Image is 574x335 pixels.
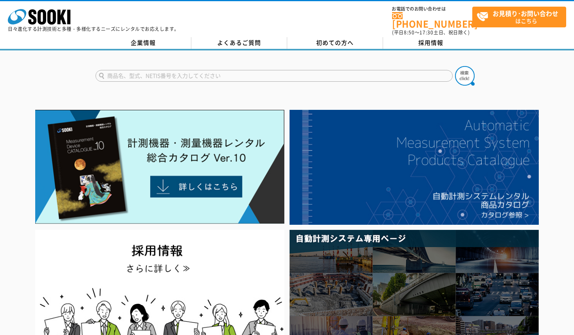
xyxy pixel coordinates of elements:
[472,7,566,27] a: お見積り･お問い合わせはこちら
[477,7,566,27] span: はこちら
[95,37,191,49] a: 企業情報
[191,37,287,49] a: よくあるご質問
[287,37,383,49] a: 初めての方へ
[392,7,472,11] span: お電話でのお問い合わせは
[383,37,479,49] a: 採用情報
[290,110,539,225] img: 自動計測システムカタログ
[455,66,475,86] img: btn_search.png
[419,29,434,36] span: 17:30
[392,12,472,28] a: [PHONE_NUMBER]
[493,9,558,18] strong: お見積り･お問い合わせ
[316,38,354,47] span: 初めての方へ
[95,70,453,82] input: 商品名、型式、NETIS番号を入力してください
[392,29,470,36] span: (平日 ～ 土日、祝日除く)
[404,29,415,36] span: 8:50
[35,110,284,224] img: Catalog Ver10
[8,27,179,31] p: 日々進化する計測技術と多種・多様化するニーズにレンタルでお応えします。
